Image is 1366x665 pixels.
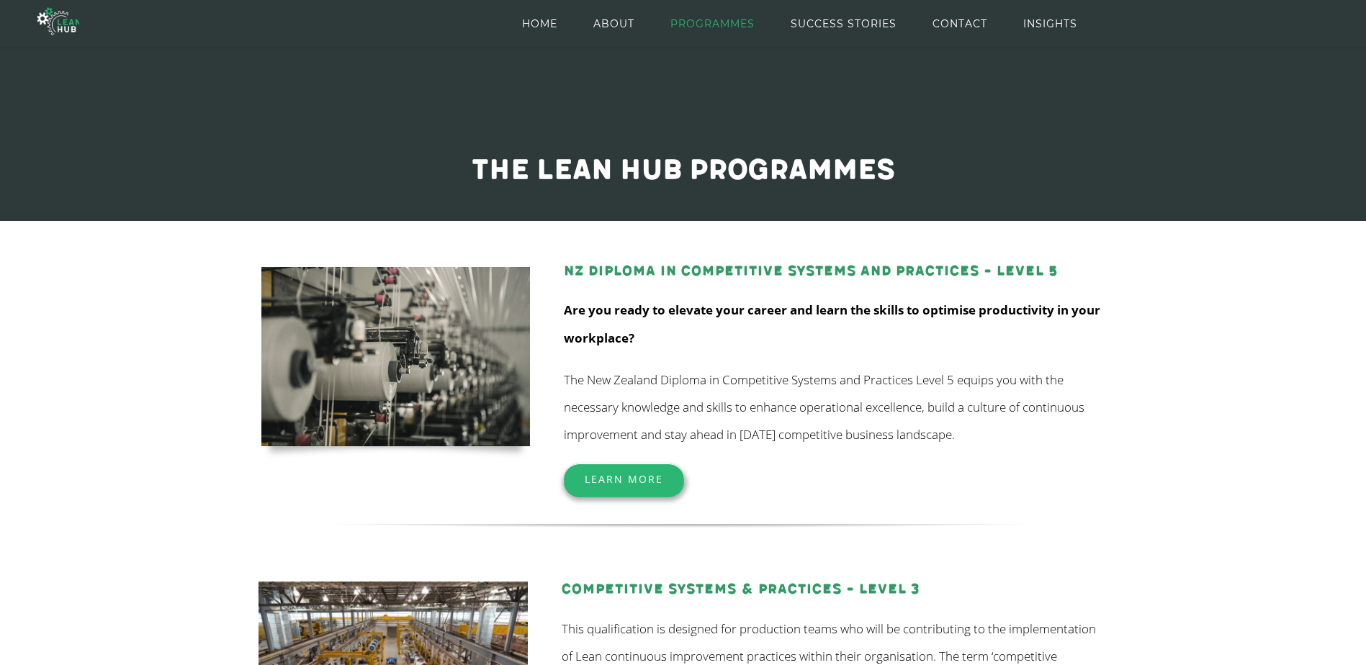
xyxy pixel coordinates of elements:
a: Learn More [564,463,684,494]
span: The Lean Hub programmes [472,153,895,187]
span: Learn More [585,472,663,486]
strong: Are you ready to elevate your career and learn the skills to optimise productivity in your workpl... [564,302,1100,345]
a: Competitive Systems & Practices – Level 3 [562,581,920,597]
img: kevin-limbri-mBXQCNKbq7E-unsplash [261,267,530,446]
span: The New Zealand Diploma in Competitive Systems and Practices Level 5 equips you with the necessar... [564,371,1084,443]
a: NZ Diploma in Competitive Systems and Practices – Level 5 [564,263,1058,279]
img: The Lean Hub | Optimising productivity with Lean Logo [37,1,79,41]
